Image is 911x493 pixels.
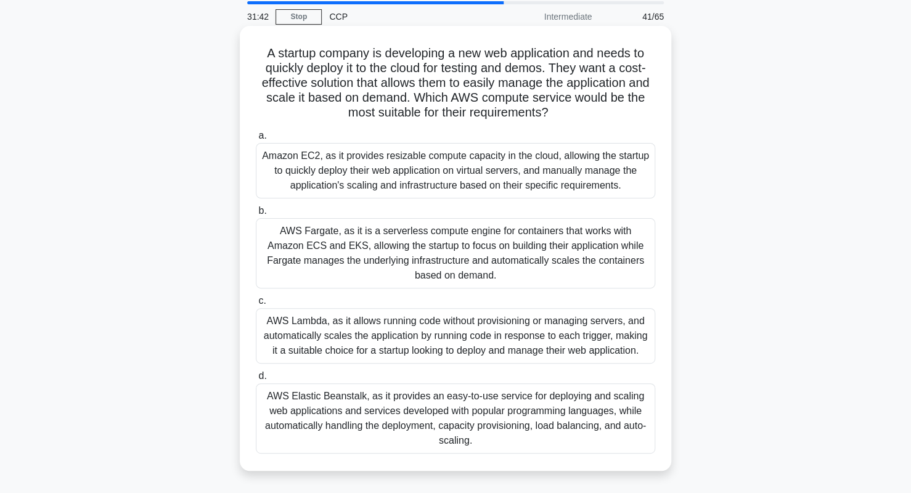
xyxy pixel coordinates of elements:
[258,130,266,141] span: a.
[256,383,655,454] div: AWS Elastic Beanstalk, as it provides an easy-to-use service for deploying and scaling web applic...
[256,143,655,198] div: Amazon EC2, as it provides resizable compute capacity in the cloud, allowing the startup to quick...
[255,46,656,121] h5: A startup company is developing a new web application and needs to quickly deploy it to the cloud...
[256,218,655,288] div: AWS Fargate, as it is a serverless compute engine for containers that works with Amazon ECS and E...
[258,205,266,216] span: b.
[258,370,266,381] span: d.
[258,295,266,306] span: c.
[256,308,655,364] div: AWS Lambda, as it allows running code without provisioning or managing servers, and automatically...
[491,4,599,29] div: Intermediate
[322,4,491,29] div: CCP
[240,4,276,29] div: 31:42
[276,9,322,25] a: Stop
[599,4,671,29] div: 41/65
